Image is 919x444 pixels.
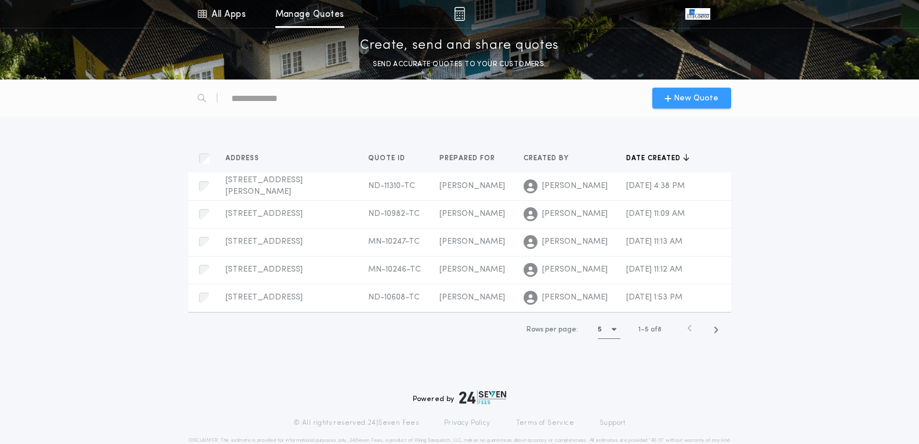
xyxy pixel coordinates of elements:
span: [PERSON_NAME] [542,208,608,220]
span: ND-10608-TC [368,293,420,302]
span: MN-10246-TC [368,265,421,274]
span: 5 [645,326,649,333]
div: Powered by [413,391,507,405]
span: [STREET_ADDRESS][PERSON_NAME] [226,176,303,196]
span: ND-10982-TC [368,210,420,218]
span: [PERSON_NAME] [439,210,505,218]
span: of 8 [651,324,662,335]
span: [PERSON_NAME] [439,237,505,246]
p: SEND ACCURATE QUOTES TO YOUR CUSTOMERS. [373,59,546,70]
span: Rows per page: [526,326,578,333]
span: 1 [638,326,641,333]
a: Privacy Policy [444,418,491,428]
span: [PERSON_NAME] [542,264,608,276]
span: [STREET_ADDRESS] [226,265,303,274]
span: [DATE] 11:09 AM [626,210,685,218]
span: Quote ID [368,154,408,163]
span: [STREET_ADDRESS] [226,237,303,246]
span: Date created [626,154,683,163]
button: 5 [598,320,620,339]
a: Support [600,418,626,428]
span: [PERSON_NAME] [542,292,608,304]
span: [PERSON_NAME] [439,293,505,302]
span: [PERSON_NAME] [439,182,505,190]
span: [STREET_ADDRESS] [226,210,303,218]
span: ND-11310-TC [368,182,415,190]
button: Created by [524,153,577,164]
span: Prepared for [439,154,497,163]
span: [DATE] 1:53 PM [626,293,682,302]
img: img [454,7,465,21]
span: [PERSON_NAME] [439,265,505,274]
button: New Quote [652,88,731,109]
a: Terms of Service [516,418,574,428]
span: Created by [524,154,571,163]
span: Address [226,154,261,163]
p: © All rights reserved. 24|Seven Fees [293,418,419,428]
span: MN-10247-TC [368,237,420,246]
button: Address [226,153,268,164]
p: Create, send and share quotes [360,37,559,55]
img: vs-icon [685,8,710,20]
span: [PERSON_NAME] [542,181,608,192]
span: [PERSON_NAME] [542,236,608,248]
button: Date created [626,153,689,164]
span: [STREET_ADDRESS] [226,293,303,302]
span: [DATE] 11:13 AM [626,237,682,246]
span: New Quote [674,92,718,104]
h1: 5 [598,324,602,335]
span: [DATE] 4:38 PM [626,182,685,190]
span: [DATE] 11:12 AM [626,265,682,274]
button: Quote ID [368,153,414,164]
img: logo [459,391,507,405]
